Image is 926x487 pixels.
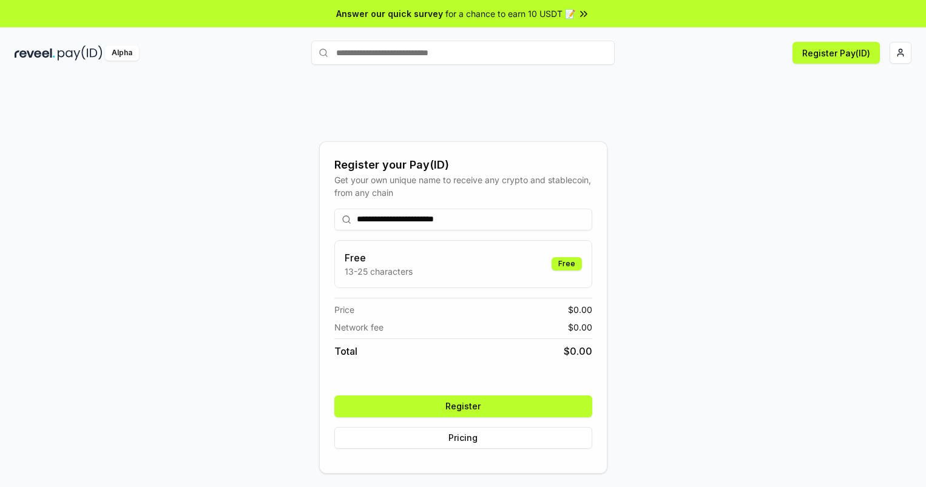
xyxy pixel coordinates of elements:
[336,7,443,20] span: Answer our quick survey
[334,173,592,199] div: Get your own unique name to receive any crypto and stablecoin, from any chain
[564,344,592,358] span: $ 0.00
[345,265,413,278] p: 13-25 characters
[445,7,575,20] span: for a chance to earn 10 USDT 📝
[334,395,592,417] button: Register
[568,303,592,316] span: $ 0.00
[58,45,103,61] img: pay_id
[105,45,139,61] div: Alpha
[568,321,592,334] span: $ 0.00
[334,156,592,173] div: Register your Pay(ID)
[334,427,592,449] button: Pricing
[334,303,354,316] span: Price
[793,42,880,64] button: Register Pay(ID)
[345,250,413,265] h3: Free
[334,321,384,334] span: Network fee
[334,344,357,358] span: Total
[552,257,582,270] div: Free
[15,45,55,61] img: reveel_dark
